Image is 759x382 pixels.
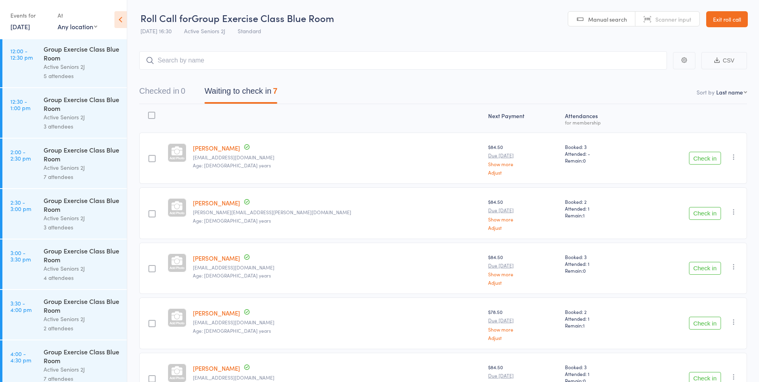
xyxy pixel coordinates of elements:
[488,318,559,323] small: Due [DATE]
[588,15,627,23] span: Manual search
[583,267,586,274] span: 0
[193,272,271,279] span: Age: [DEMOGRAPHIC_DATA] years
[44,122,120,131] div: 3 attendees
[44,365,120,374] div: Active Seniors 2J
[273,86,277,95] div: 7
[44,113,120,122] div: Active Seniors 2J
[565,253,634,260] span: Booked: 3
[58,9,97,22] div: At
[140,11,192,24] span: Roll Call for
[488,253,559,285] div: $84.50
[44,62,120,71] div: Active Seniors 2J
[488,308,559,340] div: $78.50
[565,267,634,274] span: Remain:
[44,44,120,62] div: Group Exercise Class Blue Room
[139,82,185,104] button: Checked in0
[565,322,634,329] span: Remain:
[10,22,30,31] a: [DATE]
[565,198,634,205] span: Booked: 2
[488,217,559,222] a: Show more
[565,260,634,267] span: Attended: 1
[565,205,634,212] span: Attended: 1
[565,150,634,157] span: Attended: -
[488,280,559,285] a: Adjust
[44,196,120,213] div: Group Exercise Class Blue Room
[2,88,127,138] a: 12:30 -1:00 pmGroup Exercise Class Blue RoomActive Seniors 2J3 attendees
[193,217,271,224] span: Age: [DEMOGRAPHIC_DATA] years
[193,144,240,152] a: [PERSON_NAME]
[44,297,120,314] div: Group Exercise Class Blue Room
[44,71,120,80] div: 5 attendees
[44,264,120,273] div: Active Seniors 2J
[193,155,482,160] small: louellafreeman@yahoo.com
[2,239,127,289] a: 3:00 -3:30 pmGroup Exercise Class Blue RoomActive Seniors 2J4 attendees
[44,273,120,282] div: 4 attendees
[488,153,559,158] small: Due [DATE]
[488,271,559,277] a: Show more
[2,139,127,188] a: 2:00 -2:30 pmGroup Exercise Class Blue RoomActive Seniors 2J7 attendees
[2,38,127,87] a: 12:00 -12:30 pmGroup Exercise Class Blue RoomActive Seniors 2J5 attendees
[193,375,482,380] small: gillianst@bigpond.com
[488,335,559,340] a: Adjust
[10,249,31,262] time: 3:00 - 3:30 pm
[689,262,721,275] button: Check in
[10,300,32,313] time: 3:30 - 4:00 pm
[44,246,120,264] div: Group Exercise Class Blue Room
[488,161,559,167] a: Show more
[139,51,667,70] input: Search by name
[181,86,185,95] div: 0
[204,82,277,104] button: Waiting to check in7
[706,11,748,27] a: Exit roll call
[655,15,691,23] span: Scanner input
[10,98,30,111] time: 12:30 - 1:00 pm
[184,27,225,35] span: Active Seniors 2J
[488,198,559,230] div: $84.50
[193,162,271,169] span: Age: [DEMOGRAPHIC_DATA] years
[716,88,743,96] div: Last name
[565,120,634,125] div: for membership
[583,212,585,219] span: 1
[583,322,585,329] span: 1
[488,143,559,175] div: $84.50
[193,309,240,317] a: [PERSON_NAME]
[565,364,634,370] span: Booked: 3
[44,347,120,365] div: Group Exercise Class Blue Room
[689,317,721,330] button: Check in
[193,265,482,270] small: jej46pri@gmail.com
[10,350,31,363] time: 4:00 - 4:30 pm
[44,314,120,324] div: Active Seniors 2J
[689,207,721,220] button: Check in
[58,22,97,31] div: Any location
[193,254,240,262] a: [PERSON_NAME]
[565,370,634,377] span: Attended: 1
[44,163,120,172] div: Active Seniors 2J
[10,48,33,60] time: 12:00 - 12:30 pm
[488,170,559,175] a: Adjust
[565,308,634,315] span: Booked: 2
[488,225,559,230] a: Adjust
[44,172,120,181] div: 7 attendees
[192,11,334,24] span: Group Exercise Class Blue Room
[44,95,120,113] div: Group Exercise Class Blue Room
[689,152,721,165] button: Check in
[2,290,127,340] a: 3:30 -4:00 pmGroup Exercise Class Blue RoomActive Seniors 2J2 attendees
[193,199,240,207] a: [PERSON_NAME]
[10,199,31,212] time: 2:30 - 3:00 pm
[44,145,120,163] div: Group Exercise Class Blue Room
[193,320,482,325] small: mmorton26@bigpond.com
[488,327,559,332] a: Show more
[565,157,634,164] span: Remain:
[44,324,120,333] div: 2 attendees
[238,27,261,35] span: Standard
[565,143,634,150] span: Booked: 3
[44,223,120,232] div: 3 attendees
[193,209,482,215] small: diane.hetherington@bigpond.com
[583,157,586,164] span: 0
[565,212,634,219] span: Remain:
[140,27,172,35] span: [DATE] 16:30
[485,108,562,129] div: Next Payment
[193,327,271,334] span: Age: [DEMOGRAPHIC_DATA] years
[565,315,634,322] span: Attended: 1
[488,263,559,268] small: Due [DATE]
[488,207,559,213] small: Due [DATE]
